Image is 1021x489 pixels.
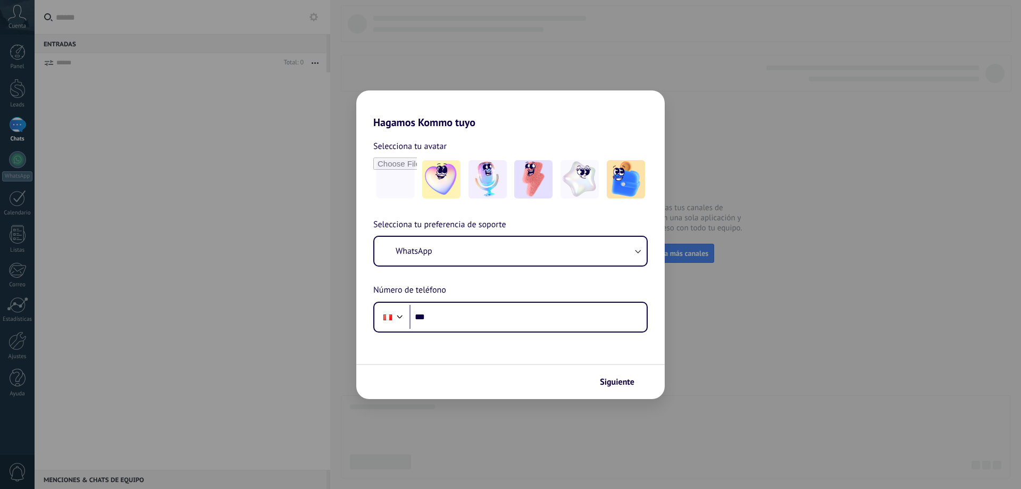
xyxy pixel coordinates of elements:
span: Número de teléfono [373,284,446,297]
img: -1.jpeg [422,160,461,198]
span: Siguiente [600,378,634,386]
span: Selecciona tu avatar [373,139,447,153]
span: WhatsApp [396,246,432,256]
img: -5.jpeg [607,160,645,198]
img: -2.jpeg [468,160,507,198]
span: Selecciona tu preferencia de soporte [373,218,506,232]
img: -3.jpeg [514,160,553,198]
div: Peru: + 51 [378,306,398,328]
h2: Hagamos Kommo tuyo [356,90,665,129]
img: -4.jpeg [560,160,599,198]
button: WhatsApp [374,237,647,266]
button: Siguiente [595,373,649,391]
